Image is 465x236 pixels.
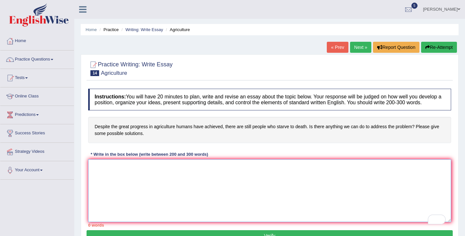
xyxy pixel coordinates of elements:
[0,106,74,122] a: Predictions
[88,117,451,143] h4: Despite the great progress in agriculture humans have achieved, there are still people who starve...
[98,27,119,33] li: Practice
[350,42,371,53] a: Next »
[0,87,74,104] a: Online Class
[327,42,348,53] a: « Prev
[0,143,74,159] a: Strategy Videos
[88,159,451,222] textarea: To enrich screen reader interactions, please activate Accessibility in Grammarly extension settings
[88,222,451,228] div: 0 words
[0,69,74,85] a: Tests
[0,51,74,67] a: Practice Questions
[421,42,457,53] button: Re-Attempt
[88,151,211,157] div: * Write in the box below (write between 200 and 300 words)
[0,32,74,48] a: Home
[0,124,74,140] a: Success Stories
[95,94,126,99] b: Instructions:
[88,60,172,76] h2: Practice Writing: Write Essay
[90,70,99,76] span: 14
[88,89,451,110] h4: You will have 20 minutes to plan, write and revise an essay about the topic below. Your response ...
[0,161,74,177] a: Your Account
[411,3,418,9] span: 5
[101,70,127,76] small: Agriculture
[86,27,97,32] a: Home
[373,42,419,53] button: Report Question
[125,27,163,32] a: Writing: Write Essay
[164,27,190,33] li: Agriculture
